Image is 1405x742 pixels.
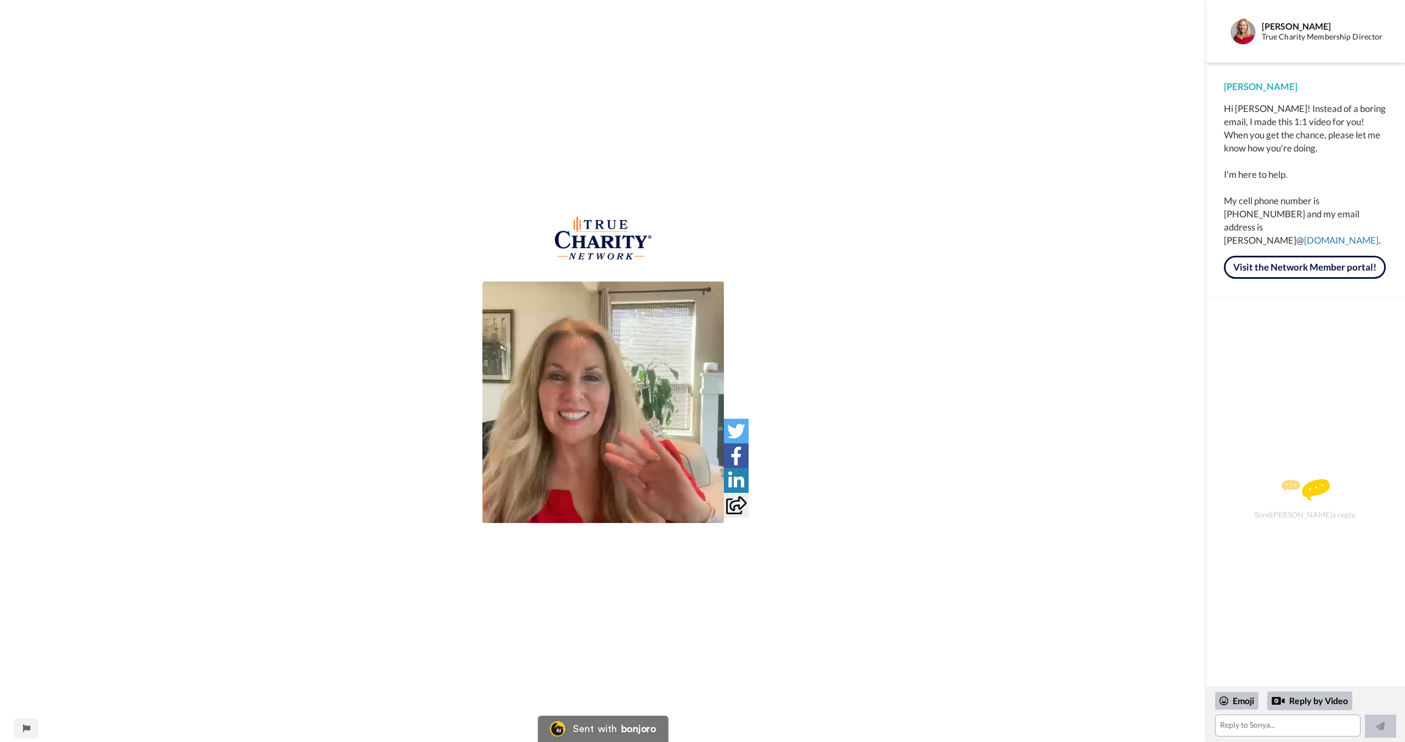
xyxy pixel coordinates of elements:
[550,721,565,737] img: Bonjoro Logo
[1272,694,1285,707] div: Reply by Video
[1224,80,1387,93] div: [PERSON_NAME]
[1215,692,1258,710] div: Emoji
[1221,317,1390,681] div: Send [PERSON_NAME] a reply.
[482,282,724,523] img: 1406ba0c-0635-48df-a00a-964b69bfdbfc-thumb.jpg
[1304,234,1379,246] a: [DOMAIN_NAME]
[1224,102,1387,247] div: Hi [PERSON_NAME]! Instead of a boring email, I made this 1:1 video for you! When you get the chan...
[1224,256,1386,279] a: Visit the Network Member portal!
[621,724,656,734] div: bonjoro
[573,724,617,734] div: Sent with
[1267,692,1352,710] div: Reply by Video
[1230,18,1256,44] img: Profile Image
[1282,479,1330,501] img: message.svg
[1262,32,1387,42] div: True Charity Membership Director
[538,716,668,742] a: Bonjoro LogoSent withbonjoro
[555,216,651,260] img: aef9de93-b20d-448e-9bc6-b45a4d75463b
[1262,21,1387,31] div: [PERSON_NAME]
